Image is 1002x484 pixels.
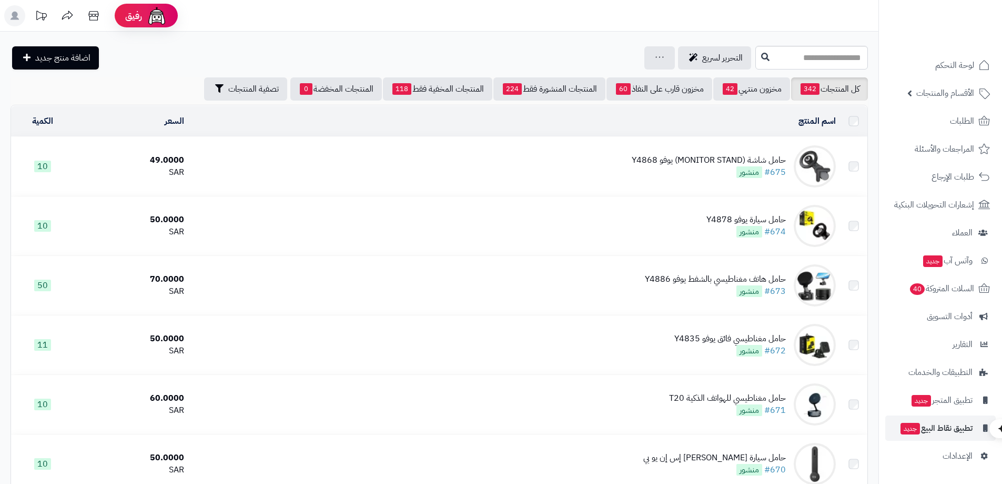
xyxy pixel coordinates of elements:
a: #671 [764,404,786,417]
a: المنتجات المخفية فقط118 [383,77,492,101]
span: تطبيق نقاط البيع [899,421,973,436]
img: حامل سيارة يوفو Y4878 [794,205,836,247]
span: لوحة التحكم [935,58,974,73]
span: 10 [34,399,51,410]
span: 10 [34,161,51,172]
div: حامل مغناطيسي للهواتف الذكية T20 [669,392,786,404]
span: 0 [300,83,312,95]
span: جديد [912,395,931,407]
span: منشور [736,166,762,178]
span: التحرير لسريع [702,52,743,64]
a: #670 [764,463,786,476]
span: التطبيقات والخدمات [908,365,973,380]
span: منشور [736,285,762,297]
div: حامل هاتف مغناطيسي بالشفط يوفو Y4886 [645,273,786,285]
span: 42 [723,83,737,95]
span: أدوات التسويق [927,309,973,324]
a: مخزون منتهي42 [713,77,790,101]
a: وآتس آبجديد [885,248,996,273]
div: 50.0000 [78,452,184,464]
span: الإعدادات [943,449,973,463]
img: حامل شاشة (MONITOR STAND) يوفو Y4868 [794,145,836,187]
span: طلبات الإرجاع [932,170,974,184]
a: اضافة منتج جديد [12,46,99,70]
a: التحرير لسريع [678,46,751,70]
div: حامل مغناطيسي فائق يوفو Y4835 [674,333,786,345]
span: 60 [616,83,631,95]
span: رفيق [125,9,142,22]
a: التطبيقات والخدمات [885,360,996,385]
div: 60.0000 [78,392,184,404]
span: التقارير [953,337,973,352]
a: لوحة التحكم [885,53,996,78]
span: الأقسام والمنتجات [916,86,974,101]
span: تصفية المنتجات [228,83,279,95]
span: منشور [736,345,762,357]
span: جديد [900,423,920,434]
span: الطلبات [950,114,974,129]
div: SAR [78,226,184,238]
a: #672 [764,344,786,357]
img: حامل هاتف مغناطيسي بالشفط يوفو Y4886 [794,264,836,307]
a: طلبات الإرجاع [885,164,996,190]
div: 70.0000 [78,273,184,285]
a: الكمية [32,115,53,127]
a: كل المنتجات342 [791,77,868,101]
img: logo-2.png [930,16,992,38]
div: SAR [78,166,184,179]
div: SAR [78,404,184,417]
div: حامل سيارة يوفو Y4878 [706,214,786,226]
a: المنتجات المنشورة فقط224 [493,77,605,101]
span: العملاء [952,225,973,240]
span: 342 [801,83,819,95]
span: المراجعات والأسئلة [915,142,974,156]
img: ai-face.png [146,5,167,26]
span: 224 [503,83,522,95]
span: 11 [34,339,51,351]
span: جديد [923,255,943,267]
a: السعر [165,115,184,127]
a: الطلبات [885,108,996,134]
span: 40 [909,283,925,295]
div: SAR [78,345,184,357]
span: منشور [736,404,762,416]
span: 118 [392,83,411,95]
a: التقارير [885,332,996,357]
a: السلات المتروكة40 [885,276,996,301]
div: 50.0000 [78,333,184,345]
a: الإعدادات [885,443,996,469]
a: المراجعات والأسئلة [885,136,996,162]
span: السلات المتروكة [909,281,974,296]
a: إشعارات التحويلات البنكية [885,192,996,218]
a: مخزون قارب على النفاذ60 [606,77,712,101]
span: تطبيق المتجر [910,393,973,408]
span: وآتس آب [922,253,973,268]
div: 49.0000 [78,154,184,166]
a: المنتجات المخفضة0 [290,77,382,101]
img: حامل مغناطيسي للهواتف الذكية T20 [794,383,836,426]
span: منشور [736,226,762,238]
a: العملاء [885,220,996,245]
a: #673 [764,285,786,298]
a: تطبيق المتجرجديد [885,388,996,413]
a: تطبيق نقاط البيعجديد [885,416,996,441]
span: 50 [34,280,51,291]
a: #675 [764,166,786,179]
a: اسم المنتج [798,115,836,127]
span: اضافة منتج جديد [35,52,90,64]
div: حامل شاشة (MONITOR STAND) يوفو Y4868 [632,154,786,166]
a: #674 [764,225,786,238]
a: أدوات التسويق [885,304,996,329]
div: SAR [78,464,184,476]
button: تصفية المنتجات [204,77,287,101]
a: تحديثات المنصة [28,5,54,29]
div: SAR [78,285,184,298]
div: 50.0000 [78,214,184,226]
span: منشور [736,464,762,476]
div: حامل سيارة [PERSON_NAME] إس إن يو بي [643,452,786,464]
span: إشعارات التحويلات البنكية [894,197,974,212]
img: حامل مغناطيسي فائق يوفو Y4835 [794,324,836,366]
span: 10 [34,220,51,232]
span: 10 [34,458,51,470]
